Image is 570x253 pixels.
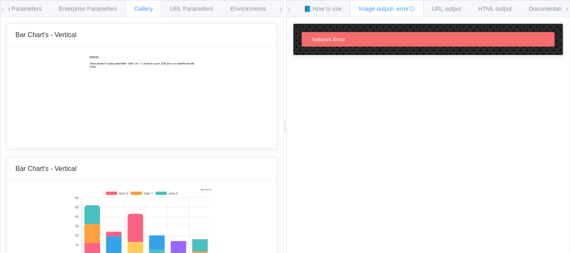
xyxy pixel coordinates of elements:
[230,5,266,12] span: Environments
[478,5,512,12] span: HTML output
[59,5,117,12] span: Enterprise Parameters
[529,5,568,12] span: Documentation
[134,5,153,12] span: Gallery
[432,5,461,12] span: URL output
[359,5,415,12] span: Image output
[393,5,415,12] span: - error
[15,165,76,172] span: Bar Chart's - Vertical
[170,5,213,12] span: URL Parameters
[304,5,342,12] span: 📘 How to use
[312,36,345,43] span: Network Error
[15,31,76,38] span: Bar Chart's - Vertical
[88,55,195,138] img: Static chart exemple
